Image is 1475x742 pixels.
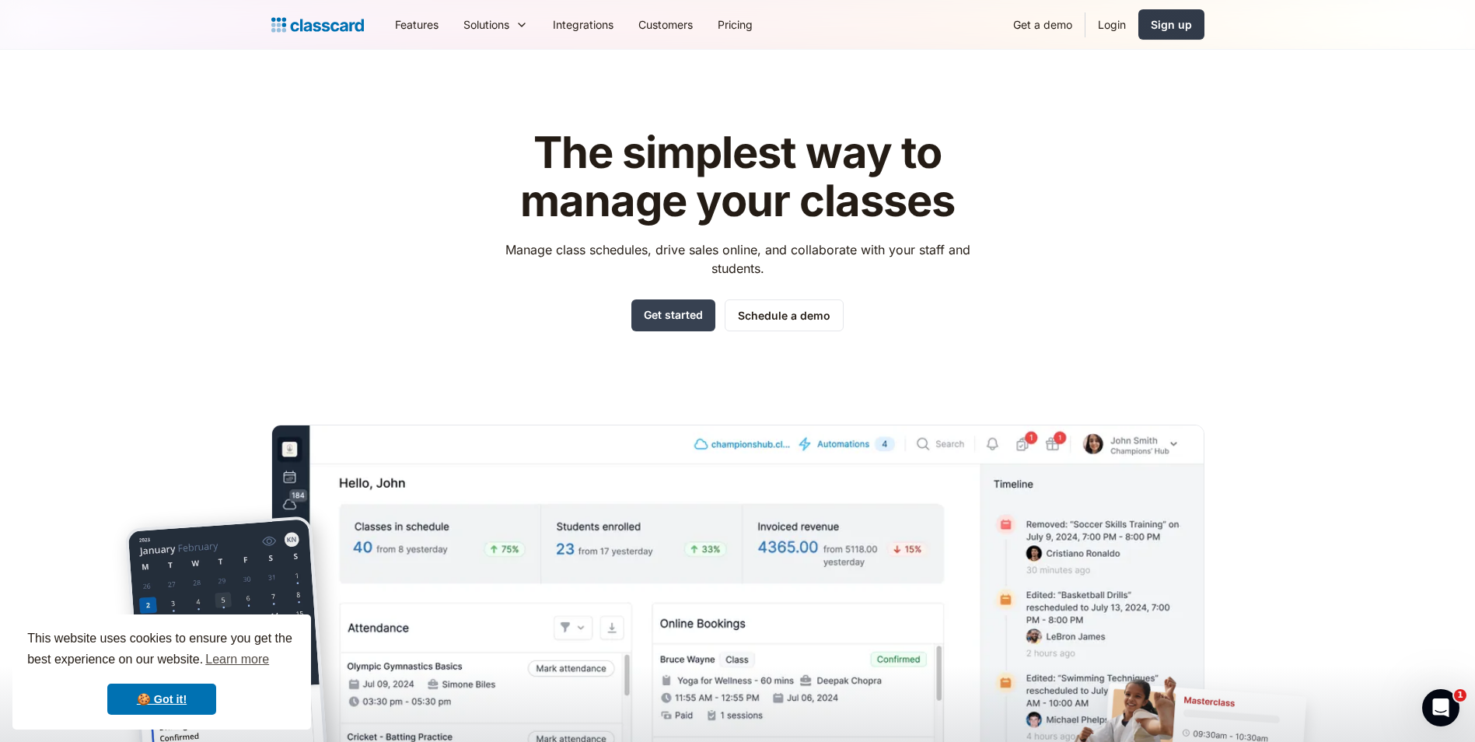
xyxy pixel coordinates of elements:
[491,240,984,278] p: Manage class schedules, drive sales online, and collaborate with your staff and students.
[27,629,296,671] span: This website uses cookies to ensure you get the best experience on our website.
[540,7,626,42] a: Integrations
[463,16,509,33] div: Solutions
[12,614,311,730] div: cookieconsent
[1085,7,1138,42] a: Login
[705,7,765,42] a: Pricing
[1151,16,1192,33] div: Sign up
[1138,9,1204,40] a: Sign up
[725,299,844,331] a: Schedule a demo
[1454,689,1466,702] span: 1
[383,7,451,42] a: Features
[271,14,364,36] a: home
[491,129,984,225] h1: The simplest way to manage your classes
[1422,689,1459,726] iframe: Intercom live chat
[626,7,705,42] a: Customers
[451,7,540,42] div: Solutions
[107,684,216,715] a: dismiss cookie message
[1001,7,1085,42] a: Get a demo
[203,648,271,671] a: learn more about cookies
[631,299,715,331] a: Get started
